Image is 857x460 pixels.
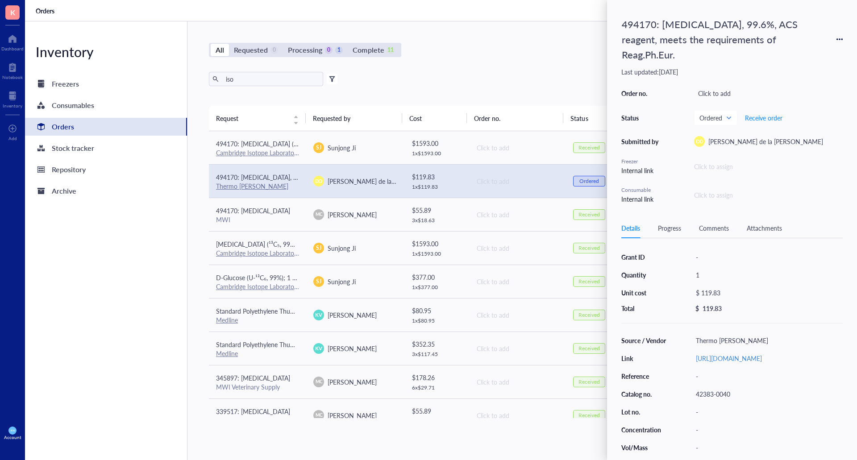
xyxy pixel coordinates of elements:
[621,304,667,312] div: Total
[618,14,805,64] div: 494170: [MEDICAL_DATA], 99.6%, ACS reagent, meets the requirements of Reag.Ph.Eur.
[621,372,667,380] div: Reference
[469,298,566,332] td: Click to add
[387,46,395,54] div: 11
[696,354,762,363] a: [URL][DOMAIN_NAME]
[209,106,306,131] th: Request
[747,223,782,233] div: Attachments
[703,304,722,312] div: 119.83
[216,113,288,123] span: Request
[353,44,384,56] div: Complete
[216,148,304,157] a: Cambridge Isotope Laboratories
[335,46,343,54] div: 1
[328,177,442,186] span: [PERSON_NAME] de la [PERSON_NAME]
[3,103,22,108] div: Inventory
[578,245,600,252] div: Received
[469,398,566,432] td: Click to add
[288,44,322,56] div: Processing
[412,418,462,425] div: 3 x $ 18.63
[621,426,667,434] div: Concentration
[216,407,290,416] span: 339517: [MEDICAL_DATA]
[52,120,74,133] div: Orders
[25,139,187,157] a: Stock tracker
[2,60,23,80] a: Notebook
[708,137,823,146] span: [PERSON_NAME] de la [PERSON_NAME]
[52,99,94,112] div: Consumables
[692,423,843,436] div: -
[216,315,238,324] a: Medline
[216,215,299,224] div: MWI
[216,307,396,315] span: Standard Polyethylene Thumb Loop Isolation Gown, Size XL 75Ct
[699,114,730,122] span: Ordered
[216,240,324,249] span: [MEDICAL_DATA] (¹³C₅, 99%); 0.1 gram
[315,378,322,385] span: MC
[621,194,661,204] div: Internal link
[477,377,559,387] div: Click to add
[402,106,466,131] th: Cost
[699,223,729,233] div: Comments
[412,183,462,191] div: 1 x $ 119.83
[621,186,661,194] div: Consumable
[306,106,403,131] th: Requested by
[694,190,843,200] div: Click to assign
[477,344,559,353] div: Click to add
[469,131,566,165] td: Click to add
[328,377,377,386] span: [PERSON_NAME]
[216,273,306,282] span: D-Glucose (U-¹³C₆, 99%); 1 gram
[412,406,462,416] div: $ 55.89
[315,211,322,218] span: MC
[270,46,278,54] div: 0
[412,150,462,157] div: 1 x $ 1593.00
[621,390,667,398] div: Catalog no.
[234,44,268,56] div: Requested
[328,244,356,253] span: Sunjong Ji
[621,68,843,76] div: Last updated: [DATE]
[477,176,559,186] div: Click to add
[621,271,667,279] div: Quantity
[216,44,224,56] div: All
[216,249,304,257] a: Cambridge Isotope Laboratories
[477,310,559,320] div: Click to add
[467,106,564,131] th: Order no.
[621,223,640,233] div: Details
[621,336,667,344] div: Source / Vendor
[621,408,667,416] div: Lot no.
[3,89,22,108] a: Inventory
[692,286,839,299] div: $ 119.83
[692,406,843,418] div: -
[578,378,600,385] div: Received
[412,306,462,315] div: $ 80.95
[621,354,667,362] div: Link
[216,416,299,424] div: MWI
[692,269,843,281] div: 1
[316,244,321,252] span: SJ
[745,111,783,125] button: Receive order
[578,311,600,319] div: Received
[216,206,290,215] span: 494170: [MEDICAL_DATA]
[696,138,703,145] span: DD
[2,75,23,80] div: Notebook
[216,182,288,191] a: Thermo [PERSON_NAME]
[412,138,462,148] div: $ 1593.00
[469,198,566,231] td: Click to add
[578,278,600,285] div: Received
[10,429,15,432] span: KW
[477,243,559,253] div: Click to add
[328,143,356,152] span: Sunjong Ji
[578,144,600,151] div: Received
[216,173,459,182] span: 494170: [MEDICAL_DATA], 99.6%, ACS reagent, meets the requirements of Reag.Ph.Eur.
[412,339,462,349] div: $ 352.35
[328,411,377,420] span: [PERSON_NAME]
[36,7,56,15] a: Orders
[469,265,566,298] td: Click to add
[578,412,600,419] div: Received
[4,435,21,440] div: Account
[621,253,667,261] div: Grant ID
[316,311,322,319] span: KV
[621,114,661,122] div: Status
[316,278,321,286] span: SJ
[745,114,782,121] span: Receive order
[621,443,667,452] div: Vol/Mass
[412,250,462,257] div: 1 x $ 1593.00
[477,210,559,220] div: Click to add
[621,157,661,166] div: Freezer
